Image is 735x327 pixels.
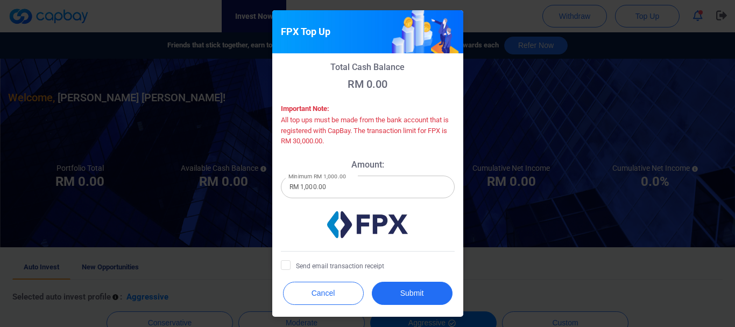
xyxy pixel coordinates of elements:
span: RM 30,000.00 [281,137,322,145]
p: RM 0.00 [281,78,455,91]
button: Cancel [283,282,364,305]
p: Total Cash Balance [281,62,455,72]
p: All top ups must be made from the bank account that is registered with CapBay. The transaction li... [281,115,455,147]
h5: FPX Top Up [281,25,330,38]
img: fpxLogo [327,211,408,238]
strong: Important Note: [281,105,329,113]
p: Amount: [281,159,455,170]
span: Send email transaction receipt [281,260,384,271]
button: Submit [372,282,453,305]
label: Minimum RM 1,000.00 [288,172,346,180]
